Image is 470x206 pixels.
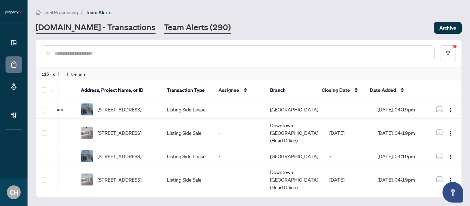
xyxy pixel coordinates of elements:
[445,174,456,185] button: Logo
[448,154,453,160] img: Logo
[445,127,456,138] button: Logo
[440,45,456,61] button: filter
[445,151,456,162] button: Logo
[161,165,213,194] td: Listing Side Sale
[213,100,265,119] td: -
[265,119,324,147] td: Downtown [GEOGRAPHIC_DATA] (Head Office)
[36,10,41,15] span: home
[448,131,453,136] img: Logo
[75,80,161,100] th: Address, Project Name, or ID
[445,104,456,115] button: Logo
[324,119,372,147] td: [DATE]
[81,104,93,115] img: thumbnail-img
[265,165,324,194] td: Downtown [GEOGRAPHIC_DATA] (Head Office)
[10,187,18,197] span: CH
[370,86,396,94] span: Date Added
[164,22,231,34] a: Team Alerts (290)
[213,119,265,147] td: -
[448,177,453,183] img: Logo
[324,147,372,165] td: -
[324,100,372,119] td: -
[434,22,462,34] button: Archive
[97,129,141,137] span: [STREET_ADDRESS]
[372,165,434,194] td: [DATE], 04:19pm
[97,106,141,113] span: [STREET_ADDRESS]
[265,147,324,165] td: [GEOGRAPHIC_DATA]
[97,176,141,183] span: [STREET_ADDRESS]
[36,22,156,34] a: [DOMAIN_NAME] - Transactions
[324,165,372,194] td: [DATE]
[161,147,213,165] td: Listing Side Lease
[81,127,93,139] img: thumbnail-img
[213,165,265,194] td: -
[213,147,265,165] td: -
[322,86,350,94] span: Closing Date
[372,100,434,119] td: [DATE], 04:19pm
[161,80,213,100] th: Transaction Type
[372,119,434,147] td: [DATE], 04:19pm
[316,80,364,100] th: Closing Date
[372,147,434,165] td: [DATE], 04:19pm
[81,150,93,162] img: thumbnail-img
[364,80,426,100] th: Date Added
[6,10,22,14] img: logo
[213,80,265,100] th: Assignee
[265,100,324,119] td: [GEOGRAPHIC_DATA]
[36,67,461,80] div: 115 of Items
[43,9,78,15] span: Deal Processing
[86,9,111,15] span: Team Alerts
[439,22,456,33] span: Archive
[265,80,316,100] th: Branch
[161,119,213,147] td: Listing Side Sale
[218,86,239,94] span: Assignee
[81,8,83,16] li: /
[448,107,453,113] img: Logo
[81,174,93,185] img: thumbnail-img
[442,182,463,203] button: Open asap
[161,100,213,119] td: Listing Side Lease
[97,152,141,160] span: [STREET_ADDRESS]
[446,51,450,56] span: filter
